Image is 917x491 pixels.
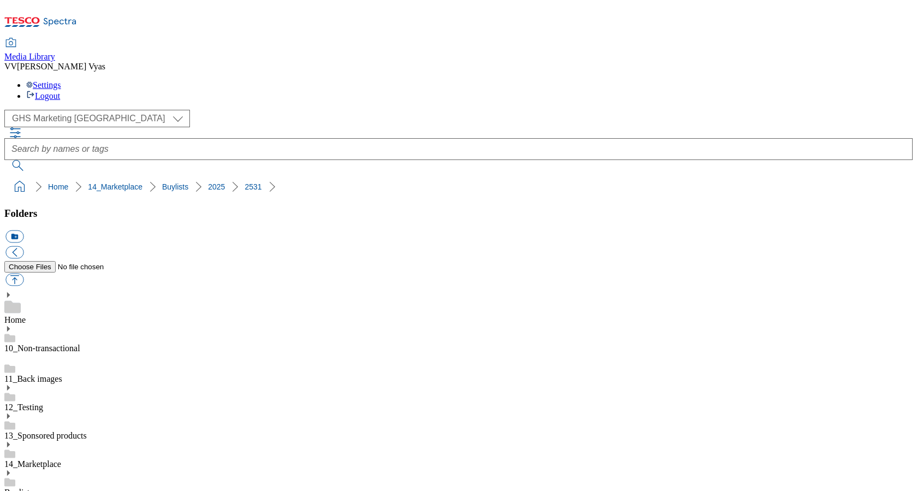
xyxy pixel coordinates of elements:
a: home [11,178,28,196]
input: Search by names or tags [4,138,913,160]
h3: Folders [4,208,913,220]
a: 2531 [245,182,261,191]
a: 10_Non-transactional [4,344,80,353]
nav: breadcrumb [4,176,913,197]
a: 11_Back images [4,374,62,383]
a: Media Library [4,39,55,62]
a: Home [4,315,26,324]
a: 14_Marketplace [4,459,61,469]
a: 14_Marketplace [88,182,142,191]
span: Media Library [4,52,55,61]
a: Logout [26,91,60,100]
span: VV [4,62,17,71]
a: 13_Sponsored products [4,431,87,440]
span: [PERSON_NAME] Vyas [17,62,105,71]
a: Settings [26,80,61,90]
a: 12_Testing [4,403,43,412]
a: Home [48,182,68,191]
a: Buylists [162,182,188,191]
a: 2025 [208,182,225,191]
